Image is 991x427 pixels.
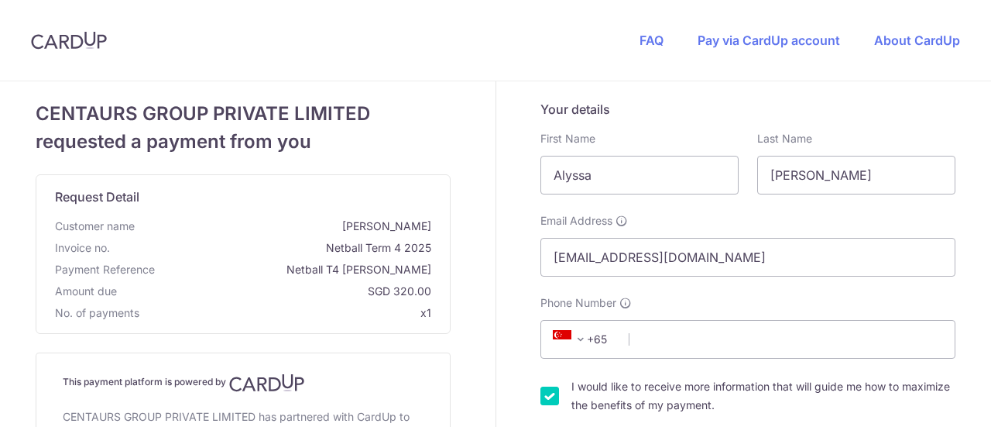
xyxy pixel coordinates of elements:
[757,156,955,195] input: Last name
[548,330,618,349] span: +65
[36,128,451,156] span: requested a payment from you
[420,306,431,319] span: x1
[540,131,595,146] label: First Name
[63,374,423,392] h4: This payment platform is powered by
[571,377,955,415] label: I would like to receive more information that will guide me how to maximize the benefits of my pa...
[540,156,739,195] input: First name
[229,374,305,392] img: CardUp
[31,31,107,50] img: CardUp
[757,131,812,146] label: Last Name
[55,240,110,256] span: Invoice no.
[540,295,616,311] span: Phone Number
[55,219,135,234] span: Customer name
[55,189,139,205] span: translation missing: en.request_detail
[36,100,451,128] span: CENTAURS GROUP PRIVATE LIMITED
[123,284,431,299] span: SGD 320.00
[698,33,840,48] a: Pay via CardUp account
[874,33,960,48] a: About CardUp
[553,330,590,349] span: +65
[141,219,431,234] span: [PERSON_NAME]
[540,238,955,277] input: Email address
[55,305,139,321] span: No. of payments
[55,284,117,299] span: Amount due
[161,262,431,277] span: Netball T4 [PERSON_NAME]
[540,213,612,229] span: Email Address
[55,263,155,276] span: translation missing: en.payment_reference
[540,100,955,119] h5: Your details
[116,240,431,256] span: Netball Term 4 2025
[640,33,664,48] a: FAQ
